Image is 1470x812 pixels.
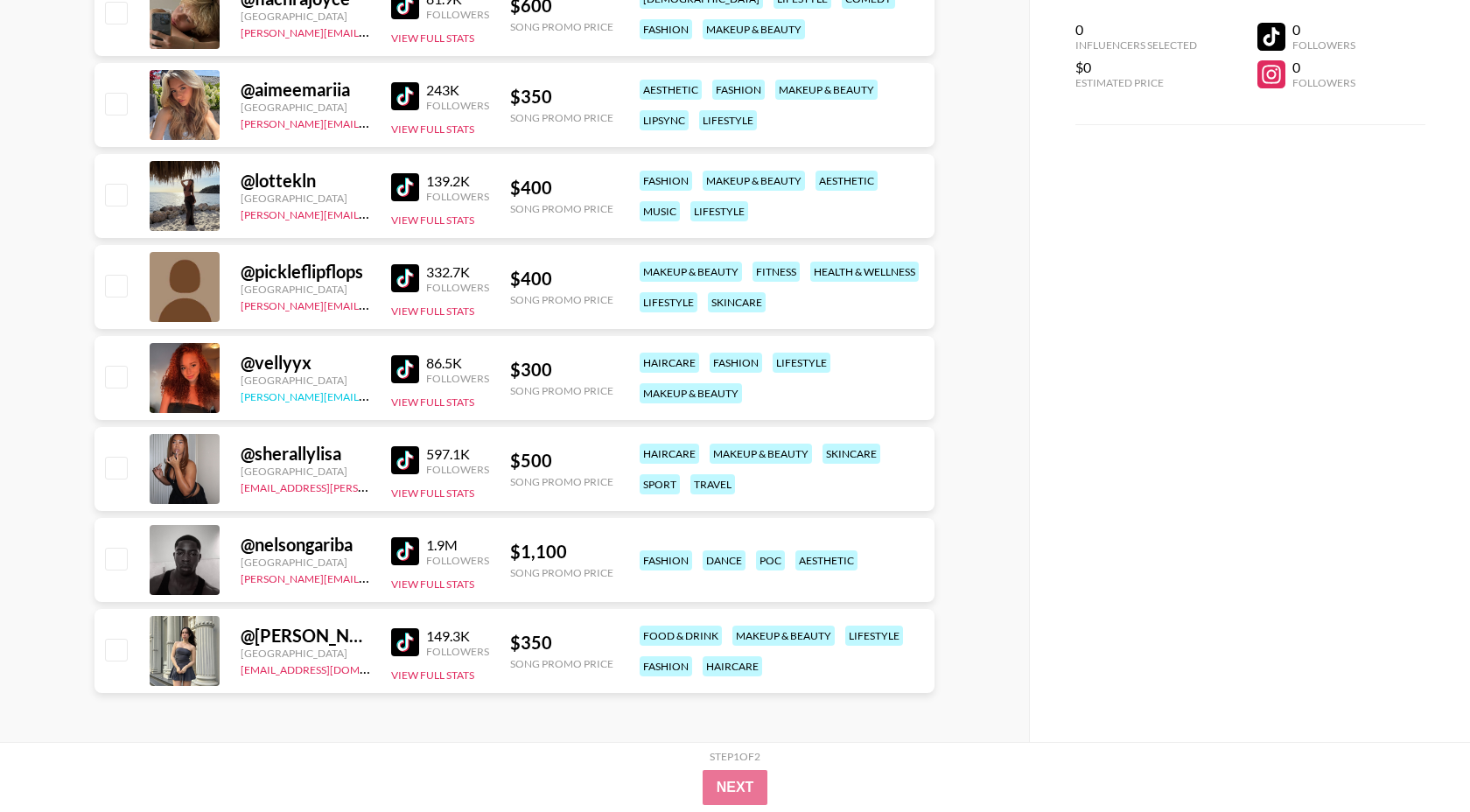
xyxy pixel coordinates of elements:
[391,355,419,383] img: TikTok
[510,202,613,215] div: Song Promo Price
[1292,38,1355,52] div: Followers
[1292,76,1355,89] div: Followers
[510,475,613,488] div: Song Promo Price
[640,262,742,282] div: makeup & beauty
[640,292,697,312] div: lifestyle
[510,657,613,670] div: Song Promo Price
[640,19,692,39] div: fashion
[426,627,489,645] div: 149.3K
[510,293,613,306] div: Song Promo Price
[241,79,370,101] div: @ aimeemariia
[391,173,419,201] img: TikTok
[510,359,613,381] div: $ 300
[640,474,680,494] div: sport
[756,550,785,570] div: poc
[241,387,500,403] a: [PERSON_NAME][EMAIL_ADDRESS][DOMAIN_NAME]
[712,80,765,100] div: fashion
[391,446,419,474] img: TikTok
[241,556,370,569] div: [GEOGRAPHIC_DATA]
[426,172,489,190] div: 139.2K
[241,534,370,556] div: @ nelsongariba
[426,8,489,21] div: Followers
[699,110,757,130] div: lifestyle
[241,296,583,312] a: [PERSON_NAME][EMAIL_ADDRESS][PERSON_NAME][DOMAIN_NAME]
[241,647,370,660] div: [GEOGRAPHIC_DATA]
[241,569,500,585] a: [PERSON_NAME][EMAIL_ADDRESS][DOMAIN_NAME]
[752,262,800,282] div: fitness
[640,444,699,464] div: haircare
[241,192,370,205] div: [GEOGRAPHIC_DATA]
[710,444,812,464] div: makeup & beauty
[640,550,692,570] div: fashion
[241,114,500,130] a: [PERSON_NAME][EMAIL_ADDRESS][DOMAIN_NAME]
[732,626,835,646] div: makeup & beauty
[640,353,699,373] div: haircare
[810,262,919,282] div: health & wellness
[1382,724,1449,791] iframe: Drift Widget Chat Controller
[426,536,489,554] div: 1.9M
[822,444,880,464] div: skincare
[241,205,500,221] a: [PERSON_NAME][EMAIL_ADDRESS][DOMAIN_NAME]
[815,171,878,191] div: aesthetic
[703,19,805,39] div: makeup & beauty
[510,268,613,290] div: $ 400
[391,264,419,292] img: TikTok
[426,554,489,567] div: Followers
[710,353,762,373] div: fashion
[391,668,474,682] button: View Full Stats
[640,110,689,130] div: lipsync
[391,304,474,318] button: View Full Stats
[241,625,370,647] div: @ [PERSON_NAME].x33
[426,99,489,112] div: Followers
[640,383,742,403] div: makeup & beauty
[845,626,903,646] div: lifestyle
[391,122,474,136] button: View Full Stats
[391,395,474,409] button: View Full Stats
[391,577,474,591] button: View Full Stats
[1075,76,1197,89] div: Estimated Price
[391,628,419,656] img: TikTok
[703,656,762,676] div: haircare
[241,352,370,374] div: @ vellyyx
[703,770,768,805] button: Next
[510,566,613,579] div: Song Promo Price
[426,190,489,203] div: Followers
[241,283,370,296] div: [GEOGRAPHIC_DATA]
[640,80,702,100] div: aesthetic
[1292,21,1355,38] div: 0
[241,101,370,114] div: [GEOGRAPHIC_DATA]
[510,541,613,563] div: $ 1,100
[703,171,805,191] div: makeup & beauty
[708,292,766,312] div: skincare
[640,656,692,676] div: fashion
[773,353,830,373] div: lifestyle
[391,31,474,45] button: View Full Stats
[1075,59,1197,76] div: $0
[1075,38,1197,52] div: Influencers Selected
[510,450,613,472] div: $ 500
[426,281,489,294] div: Followers
[640,626,722,646] div: food & drink
[703,550,745,570] div: dance
[426,445,489,463] div: 597.1K
[510,111,613,124] div: Song Promo Price
[510,177,613,199] div: $ 400
[241,23,500,39] a: [PERSON_NAME][EMAIL_ADDRESS][DOMAIN_NAME]
[391,537,419,565] img: TikTok
[241,478,500,494] a: [EMAIL_ADDRESS][PERSON_NAME][DOMAIN_NAME]
[391,82,419,110] img: TikTok
[391,486,474,500] button: View Full Stats
[426,463,489,476] div: Followers
[795,550,857,570] div: aesthetic
[510,632,613,654] div: $ 350
[426,645,489,658] div: Followers
[775,80,878,100] div: makeup & beauty
[510,86,613,108] div: $ 350
[426,372,489,385] div: Followers
[391,213,474,227] button: View Full Stats
[241,170,370,192] div: @ lottekln
[241,465,370,478] div: [GEOGRAPHIC_DATA]
[640,201,680,221] div: music
[1292,59,1355,76] div: 0
[241,443,370,465] div: @ sherallylisa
